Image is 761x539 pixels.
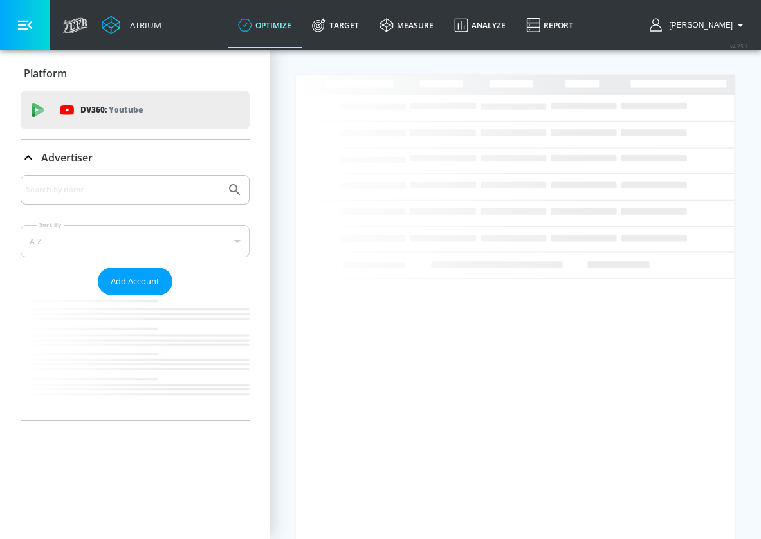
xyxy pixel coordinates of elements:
p: DV360: [80,103,143,117]
p: Youtube [109,103,143,116]
label: Sort By [37,221,64,229]
a: Target [302,2,369,48]
span: v 4.25.2 [730,42,748,50]
div: Atrium [125,19,161,31]
a: Report [516,2,583,48]
div: Platform [21,55,250,91]
a: measure [369,2,444,48]
div: A-Z [21,225,250,257]
div: Advertiser [21,175,250,420]
span: Add Account [111,274,160,289]
button: Add Account [98,268,172,295]
nav: list of Advertiser [21,295,250,420]
p: Platform [24,66,67,80]
div: Advertiser [21,140,250,176]
a: Analyze [444,2,516,48]
a: Atrium [102,15,161,35]
span: login as: casey.cohen@zefr.com [664,21,733,30]
input: Search by name [26,181,221,198]
a: optimize [228,2,302,48]
p: Advertiser [41,151,93,165]
div: DV360: Youtube [21,91,250,129]
button: [PERSON_NAME] [650,17,748,33]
